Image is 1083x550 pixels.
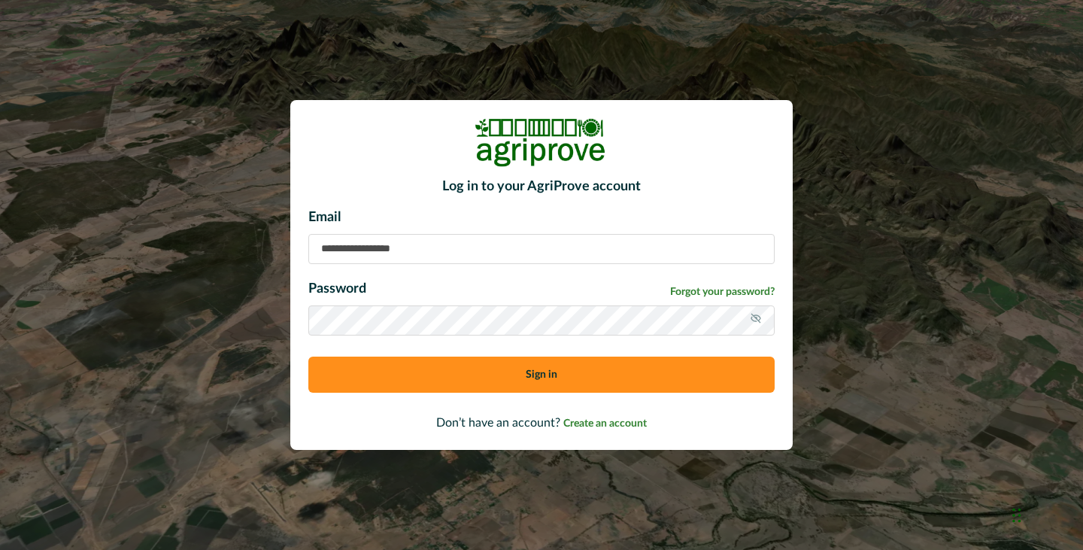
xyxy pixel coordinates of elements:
[308,208,775,228] p: Email
[308,414,775,432] p: Don’t have an account?
[308,179,775,196] h2: Log in to your AgriProve account
[1012,493,1021,538] div: Drag
[474,118,609,167] img: Logo Image
[563,417,647,429] a: Create an account
[1008,478,1083,550] iframe: Chat Widget
[670,284,775,300] a: Forgot your password?
[563,418,647,429] span: Create an account
[308,357,775,393] button: Sign in
[308,279,366,299] p: Password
